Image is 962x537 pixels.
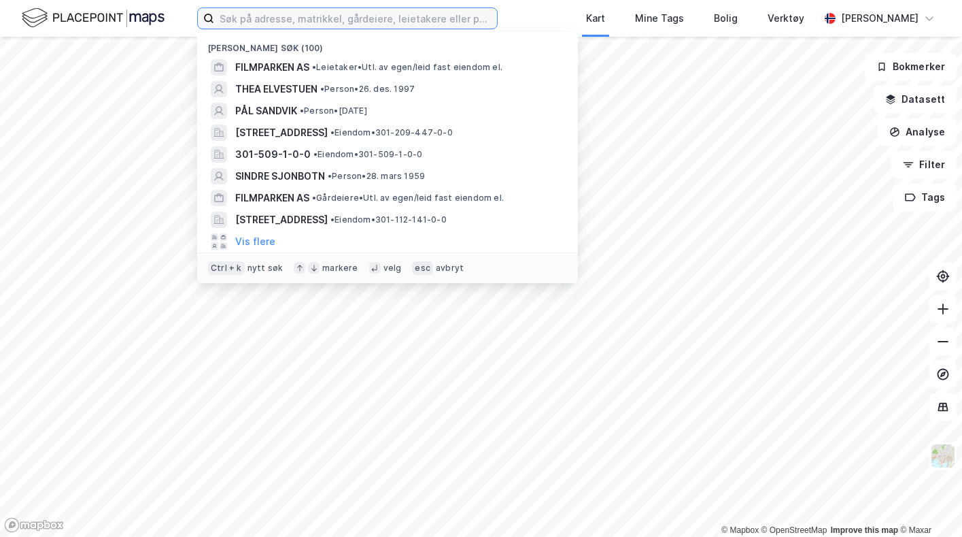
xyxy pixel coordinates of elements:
span: PÅL SANDVIK [235,103,297,119]
span: Person • 28. mars 1959 [328,171,425,182]
span: • [320,84,324,94]
span: THEA ELVESTUEN [235,81,317,97]
span: [STREET_ADDRESS] [235,125,328,141]
span: Eiendom • 301-209-447-0-0 [330,127,453,138]
input: Søk på adresse, matrikkel, gårdeiere, leietakere eller personer [214,8,497,29]
span: FILMPARKEN AS [235,190,309,206]
span: • [312,62,316,72]
div: Verktøy [768,10,804,27]
div: esc [412,261,433,275]
span: Person • 26. des. 1997 [320,84,415,95]
div: Bolig [714,10,738,27]
div: nytt søk [247,263,284,274]
span: • [328,171,332,181]
span: Gårdeiere • Utl. av egen/leid fast eiendom el. [312,193,504,204]
div: [PERSON_NAME] søk (100) [197,32,578,56]
div: [PERSON_NAME] [841,10,918,27]
img: logo.f888ab2527a4732fd821a326f86c7f29.svg [22,6,165,30]
div: markere [322,263,358,274]
div: Kart [586,10,605,27]
div: avbryt [436,263,464,274]
iframe: Chat Widget [894,472,962,537]
button: Vis flere [235,233,275,250]
span: • [330,214,334,225]
span: • [300,105,304,116]
div: Mine Tags [635,10,684,27]
span: Leietaker • Utl. av egen/leid fast eiendom el. [312,62,502,73]
span: • [330,127,334,137]
span: [STREET_ADDRESS] [235,212,328,228]
span: 301-509-1-0-0 [235,146,311,163]
div: Ctrl + k [208,261,245,275]
span: SINDRE SJONBOTN [235,168,325,184]
span: Person • [DATE] [300,105,367,116]
span: • [312,193,316,203]
span: • [313,149,317,159]
span: FILMPARKEN AS [235,59,309,76]
div: velg [383,263,402,274]
span: Eiendom • 301-112-141-0-0 [330,214,447,225]
span: Eiendom • 301-509-1-0-0 [313,149,422,160]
